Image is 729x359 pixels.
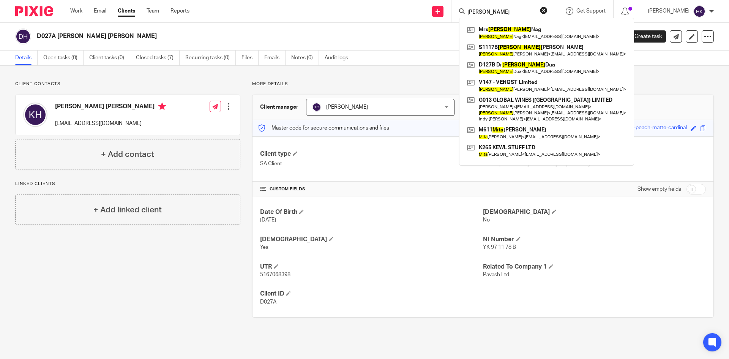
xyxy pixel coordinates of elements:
a: Audit logs [325,51,354,65]
a: Emails [264,51,286,65]
span: Yes [260,245,268,250]
h4: + Add linked client [93,204,162,216]
img: svg%3E [312,103,321,112]
span: 5167068398 [260,272,290,277]
h4: [PERSON_NAME] [PERSON_NAME] [55,103,166,112]
img: svg%3E [15,28,31,44]
a: Notes (0) [291,51,319,65]
a: Files [241,51,259,65]
a: Details [15,51,38,65]
a: Client tasks (0) [89,51,130,65]
img: Pixie [15,6,53,16]
a: Closed tasks (7) [136,51,180,65]
h4: [DEMOGRAPHIC_DATA] [483,208,706,216]
h4: NI Number [483,236,706,244]
p: Linked clients [15,181,240,187]
h4: Date Of Birth [260,208,483,216]
p: [PERSON_NAME] [648,7,690,15]
div: dancing-peach-matte-cardinal [615,124,687,133]
span: [PERSON_NAME] [326,104,368,110]
h4: Related To Company 1 [483,263,706,271]
span: No [483,217,490,223]
a: Reports [170,7,189,15]
span: Pavash Ltd [483,272,509,277]
button: Clear [540,6,548,14]
h4: CUSTOM FIELDS [260,186,483,192]
span: [DATE] [260,217,276,223]
p: Master code for secure communications and files [258,124,389,132]
input: Search [467,9,535,16]
label: Show empty fields [637,185,681,193]
img: svg%3E [23,103,47,127]
span: YK 97 11 78 B [483,245,516,250]
a: Email [94,7,106,15]
h4: Client ID [260,290,483,298]
h4: UTR [260,263,483,271]
a: Clients [118,7,135,15]
h4: Client type [260,150,483,158]
a: Team [147,7,159,15]
h4: + Add contact [101,149,154,160]
p: SA Client [260,160,483,168]
a: Recurring tasks (0) [185,51,236,65]
span: D027A [260,299,276,305]
h4: [DEMOGRAPHIC_DATA] [260,236,483,244]
a: Work [70,7,82,15]
p: More details [252,81,714,87]
i: Primary [158,103,166,110]
a: Create task [622,30,666,43]
p: [EMAIL_ADDRESS][DOMAIN_NAME] [55,120,166,127]
p: Client contacts [15,81,240,87]
span: Get Support [576,8,606,14]
a: Open tasks (0) [43,51,84,65]
h3: Client manager [260,103,298,111]
img: svg%3E [693,5,705,17]
h2: D027A [PERSON_NAME] [PERSON_NAME] [37,32,496,40]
